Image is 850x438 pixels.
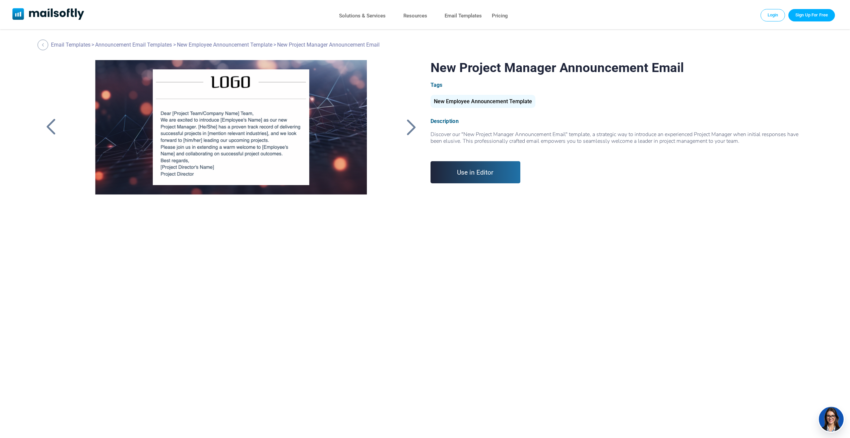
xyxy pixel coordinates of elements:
a: Back [38,40,50,50]
a: Back [43,118,59,136]
h1: New Project Manager Announcement Email [431,60,808,75]
a: Email Templates [51,42,90,48]
a: New Employee Announcement Template [431,101,535,104]
div: New Employee Announcement Template [431,95,535,108]
a: New Project Manager Announcement Email [80,60,382,228]
a: Login [761,9,785,21]
a: Pricing [492,11,508,21]
a: New Employee Announcement Template [177,42,272,48]
a: Solutions & Services [339,11,386,21]
a: Announcement Email Templates [95,42,172,48]
a: Trial [788,9,835,21]
div: Description [431,118,808,124]
a: Resources [403,11,427,21]
div: Discover our "New Project Manager Announcement Email" template, a strategic way to introduce an e... [431,131,808,151]
a: Use in Editor [431,161,521,183]
a: Email Templates [445,11,482,21]
div: Tags [431,82,808,88]
a: Back [403,118,419,136]
a: Mailsoftly [12,8,84,21]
